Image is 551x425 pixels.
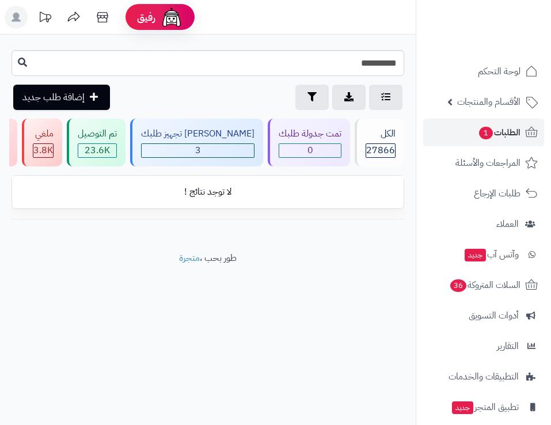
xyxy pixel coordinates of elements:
span: التطبيقات والخدمات [449,369,519,385]
div: 23640 [78,144,116,157]
span: 1 [479,127,493,139]
a: تمت جدولة طلبك 0 [265,119,352,166]
a: تحديثات المنصة [31,6,59,32]
a: التطبيقات والخدمات [423,363,544,390]
a: العملاء [423,210,544,238]
img: logo-2.png [473,31,540,55]
span: إضافة طلب جديد [22,90,85,104]
a: السلات المتروكة36 [423,271,544,299]
span: رفيق [137,10,155,24]
a: تطبيق المتجرجديد [423,393,544,421]
span: 27866 [366,144,395,157]
img: ai-face.png [160,6,183,29]
a: لوحة التحكم [423,58,544,85]
a: أدوات التسويق [423,302,544,329]
a: المراجعات والأسئلة [423,149,544,177]
span: طلبات الإرجاع [474,185,520,202]
div: تمت جدولة طلبك [279,127,341,141]
span: 3 [142,144,254,157]
a: طلبات الإرجاع [423,180,544,207]
span: 23.6K [78,144,116,157]
span: 36 [450,279,466,292]
a: ملغي 3.8K [20,119,64,166]
div: ملغي [33,127,54,141]
a: تم التوصيل 23.6K [64,119,128,166]
span: الطلبات [478,124,520,141]
span: 3.8K [33,144,53,157]
span: التقارير [497,338,519,354]
a: الطلبات1 [423,119,544,146]
a: التقارير [423,332,544,360]
span: تطبيق المتجر [451,399,519,415]
span: لوحة التحكم [478,63,520,79]
a: إضافة طلب جديد [13,85,110,110]
div: 3846 [33,144,53,157]
span: جديد [465,249,486,261]
div: الكل [366,127,396,141]
span: الأقسام والمنتجات [457,94,520,110]
td: لا توجد نتائج ! [12,176,404,208]
span: السلات المتروكة [449,277,520,293]
span: العملاء [496,216,519,232]
span: 0 [279,144,341,157]
span: جديد [452,401,473,414]
a: [PERSON_NAME] تجهيز طلبك 3 [128,119,265,166]
span: المراجعات والأسئلة [455,155,520,171]
span: وآتس آب [463,246,519,263]
a: وآتس آبجديد [423,241,544,268]
div: [PERSON_NAME] تجهيز طلبك [141,127,254,141]
div: تم التوصيل [78,127,117,141]
a: متجرة [179,251,200,265]
a: الكل27866 [352,119,406,166]
span: أدوات التسويق [469,308,519,324]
